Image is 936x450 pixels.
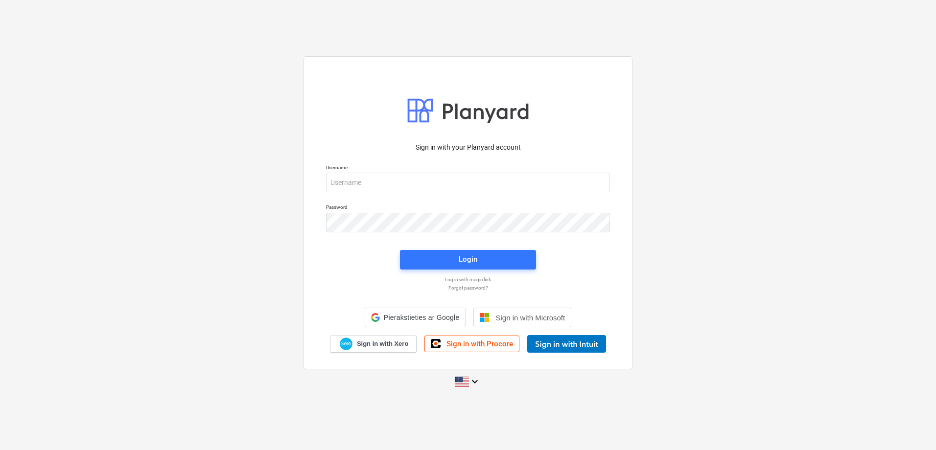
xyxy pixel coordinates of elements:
[384,314,460,321] span: Pierakstieties ar Google
[340,337,352,351] img: Xero logo
[357,339,408,348] span: Sign in with Xero
[326,164,610,173] p: Username
[469,376,481,387] i: keyboard_arrow_down
[365,308,466,327] div: Pierakstieties ar Google
[326,142,610,153] p: Sign in with your Planyard account
[480,313,490,322] img: Microsoft logo
[400,250,536,270] button: Login
[321,276,615,283] a: Log in with magic link
[321,285,615,291] a: Forgot password?
[446,339,513,348] span: Sign in with Procore
[330,336,417,353] a: Sign in with Xero
[424,336,519,352] a: Sign in with Procore
[459,253,477,266] div: Login
[326,204,610,212] p: Password
[326,173,610,192] input: Username
[495,314,565,322] span: Sign in with Microsoft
